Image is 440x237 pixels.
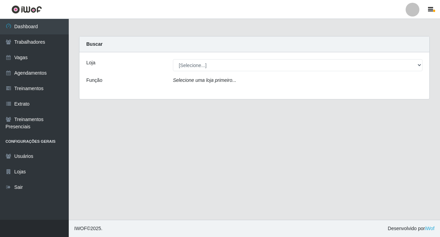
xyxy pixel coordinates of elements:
[74,226,87,231] span: IWOF
[86,77,102,84] label: Função
[388,225,434,232] span: Desenvolvido por
[11,5,42,14] img: CoreUI Logo
[173,77,236,83] i: Selecione uma loja primeiro...
[86,59,95,66] label: Loja
[74,225,102,232] span: © 2025 .
[425,226,434,231] a: iWof
[86,41,102,47] strong: Buscar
